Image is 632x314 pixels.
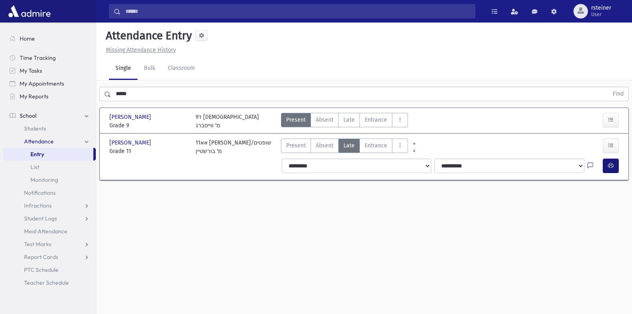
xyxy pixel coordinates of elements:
span: Late [343,116,355,124]
a: Bulk [137,57,162,80]
button: Find [608,87,628,101]
div: AttTypes [281,113,408,130]
span: Infractions [24,202,52,209]
span: [PERSON_NAME] [109,113,153,121]
span: List [30,163,39,171]
span: [PERSON_NAME] [109,139,153,147]
span: Present [286,141,306,150]
a: Report Cards [3,251,96,263]
div: AttTypes [281,139,408,155]
a: Classroom [162,57,201,80]
span: Present [286,116,306,124]
span: Meal Attendance [24,228,67,235]
span: Absent [316,141,333,150]
a: Infractions [3,199,96,212]
span: rsteiner [591,5,611,11]
span: Test Marks [24,241,51,248]
span: Student Logs [24,215,57,222]
a: Entry [3,148,93,161]
span: Teacher Schedule [24,279,69,286]
span: My Tasks [20,67,42,74]
a: Student Logs [3,212,96,225]
a: Attendance [3,135,96,148]
a: Single [109,57,137,80]
a: My Tasks [3,64,96,77]
a: Missing Attendance History [103,47,176,53]
div: 9ד [DEMOGRAPHIC_DATA] מ' ווייסברג [196,113,259,130]
span: Grade 9 [109,121,188,130]
span: User [591,11,611,18]
span: Entry [30,151,44,158]
span: Report Cards [24,253,58,261]
a: Monitoring [3,173,96,186]
span: Monitoring [30,176,58,184]
a: My Appointments [3,77,96,90]
span: Time Tracking [20,54,56,61]
input: Search [121,4,475,18]
span: PTC Schedule [24,266,59,273]
a: PTC Schedule [3,263,96,276]
span: Students [24,125,46,132]
span: Attendance [24,138,54,145]
a: Meal Attendance [3,225,96,238]
a: Home [3,32,96,45]
span: Notifications [24,189,56,196]
span: My Appointments [20,80,64,87]
h5: Attendance Entry [103,29,192,43]
span: Absent [316,116,333,124]
span: School [20,112,36,119]
span: Home [20,35,35,42]
span: Entrance [365,141,387,150]
a: List [3,161,96,173]
a: My Reports [3,90,96,103]
u: Missing Attendance History [106,47,176,53]
span: My Reports [20,93,48,100]
div: אא11 [PERSON_NAME]/שופטים מ' בורשטיין [196,139,271,155]
a: Time Tracking [3,51,96,64]
span: Entrance [365,116,387,124]
a: Teacher Schedule [3,276,96,289]
a: Students [3,122,96,135]
a: School [3,109,96,122]
a: Notifications [3,186,96,199]
span: Late [343,141,355,150]
a: Test Marks [3,238,96,251]
span: Grade 11 [109,147,188,155]
img: AdmirePro [6,3,52,19]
